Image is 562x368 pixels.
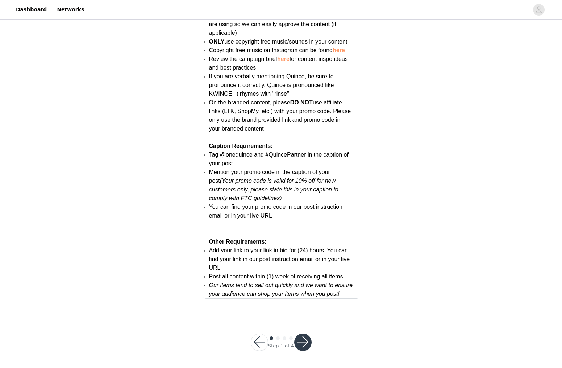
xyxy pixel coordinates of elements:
[535,4,542,16] div: avatar
[290,99,313,106] span: DO NOT
[268,342,294,350] div: Step 1 of 4
[209,143,273,149] strong: Caption Requirements:
[209,239,267,245] strong: Other Requirements:
[333,47,345,53] a: here
[209,282,353,297] em: Our items tend to sell out quickly and we want to ensure your audience can shop your items when y...
[209,273,343,280] span: Post all content within (1) week of receiving all items
[53,1,88,18] a: Networks
[209,99,351,132] span: On the branded content, please use affiliate links (LTK, ShopMy, etc.) with your promo code. Plea...
[277,56,290,62] a: here
[209,56,348,71] span: Review the campaign brief for content inspo ideas and best practices
[209,247,350,271] span: Add your link to your link in bio for (24) hours. You can find your link in our post instruction ...
[209,152,349,166] span: Tag @onequince and #QuincePartner in the caption of your post
[12,1,51,18] a: Dashboard
[209,169,338,201] span: Mention your promo code in the caption of your post
[209,73,334,97] span: If you are verbally mentioning Quince, be sure to pronounce it correctly. Quince is pronounced li...
[209,204,343,219] span: You can find your promo code in our post instruction email or in your live URL
[209,178,338,201] em: (Your promo code is valid for 10% off for new customers only, please state this in your caption t...
[209,38,347,45] span: use copyright free music/sounds in your content
[209,47,333,53] span: Copyright free music on Instagram can be found
[209,12,350,36] span: Please include a screenshot of the music or sound you are using so we can easily approve the cont...
[209,38,225,45] strong: ONLY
